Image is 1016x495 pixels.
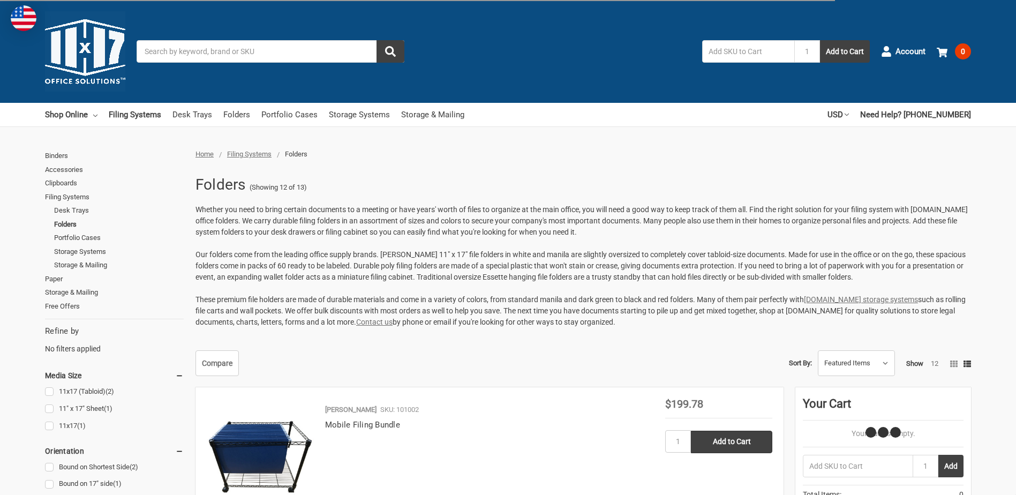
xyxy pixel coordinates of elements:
[195,294,971,328] p: These premium file holders are made of durable materials and come in a variety of colors, from st...
[195,204,971,238] p: Whether you need to bring certain documents to a meeting or have years' worth of files to organiz...
[11,5,36,31] img: duty and tax information for United States
[106,387,114,395] span: (2)
[223,103,250,126] a: Folders
[820,40,870,63] button: Add to Cart
[77,422,86,430] span: (1)
[45,385,184,399] a: 11x17 (Tabloid)
[931,359,938,367] a: 12
[691,431,772,453] input: Add to Cart
[45,325,184,354] div: No filters applied
[45,176,184,190] a: Clipboards
[325,404,377,415] p: [PERSON_NAME]
[45,272,184,286] a: Paper
[113,479,122,487] span: (1)
[45,445,184,457] h5: Orientation
[172,103,212,126] a: Desk Trays
[250,182,307,193] span: (Showing 12 of 13)
[104,404,112,412] span: (1)
[195,150,214,158] a: Home
[803,428,964,439] p: Your Cart Is Empty.
[827,103,849,126] a: USD
[45,325,184,337] h5: Refine by
[401,103,464,126] a: Storage & Mailing
[54,245,184,259] a: Storage Systems
[45,460,184,475] a: Bound on Shortest Side
[702,40,794,63] input: Add SKU to Cart
[195,171,246,199] h1: Folders
[137,40,404,63] input: Search by keyword, brand or SKU
[804,295,918,304] a: [DOMAIN_NAME] storage systems
[906,359,923,367] span: Show
[45,163,184,177] a: Accessories
[789,355,812,371] label: Sort By:
[881,37,925,65] a: Account
[45,149,184,163] a: Binders
[45,11,125,92] img: 11x17.com
[109,103,161,126] a: Filing Systems
[45,103,97,126] a: Shop Online
[45,419,184,433] a: 11x17
[195,350,239,376] a: Compare
[227,150,272,158] a: Filing Systems
[45,477,184,491] a: Bound on 17" side
[45,190,184,204] a: Filing Systems
[54,204,184,217] a: Desk Trays
[937,37,971,65] a: 0
[665,397,703,410] span: $199.78
[803,455,913,477] input: Add SKU to Cart
[895,46,925,58] span: Account
[195,249,971,283] p: Our folders come from the leading office supply brands. [PERSON_NAME] 11" x 17" file folders in w...
[45,286,184,299] a: Storage & Mailing
[54,217,184,231] a: Folders
[938,455,964,477] button: Add
[803,395,964,421] div: Your Cart
[325,420,400,430] a: Mobile Filing Bundle
[955,43,971,59] span: 0
[54,258,184,272] a: Storage & Mailing
[130,463,138,471] span: (2)
[329,103,390,126] a: Storage Systems
[285,150,307,158] span: Folders
[356,318,393,326] a: Contact us
[45,299,184,313] a: Free Offers
[380,404,419,415] p: SKU: 101002
[45,369,184,382] h5: Media Size
[54,231,184,245] a: Portfolio Cases
[261,103,318,126] a: Portfolio Cases
[860,103,971,126] a: Need Help? [PHONE_NUMBER]
[45,402,184,416] a: 11" x 17" Sheet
